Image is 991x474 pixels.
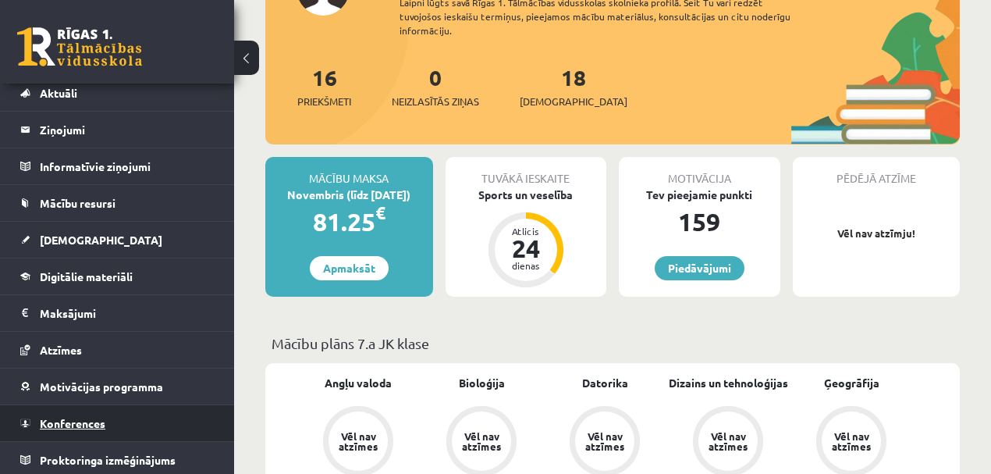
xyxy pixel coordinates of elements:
div: Tev pieejamie punkti [619,187,780,203]
div: Motivācija [619,157,780,187]
span: Aktuāli [40,86,77,100]
span: Proktoringa izmēģinājums [40,453,176,467]
a: Ziņojumi [20,112,215,148]
a: Angļu valoda [325,375,392,391]
div: Mācību maksa [265,157,433,187]
div: Vēl nav atzīmes [336,431,380,451]
div: Novembris (līdz [DATE]) [265,187,433,203]
a: Mācību resursi [20,185,215,221]
div: Vēl nav atzīmes [460,431,503,451]
span: Neizlasītās ziņas [392,94,479,109]
span: [DEMOGRAPHIC_DATA] [520,94,627,109]
a: [DEMOGRAPHIC_DATA] [20,222,215,258]
a: Dizains un tehnoloģijas [669,375,788,391]
p: Vēl nav atzīmju! [801,226,953,241]
span: Motivācijas programma [40,380,163,394]
div: Sports un veselība [446,187,607,203]
a: Maksājumi [20,295,215,331]
div: Tuvākā ieskaite [446,157,607,187]
span: Digitālie materiāli [40,269,133,283]
a: Ģeogrāfija [824,375,879,391]
legend: Informatīvie ziņojumi [40,148,215,184]
a: Piedāvājumi [655,256,744,280]
div: dienas [503,261,549,270]
a: Datorika [582,375,628,391]
span: [DEMOGRAPHIC_DATA] [40,233,162,247]
a: Motivācijas programma [20,369,215,405]
a: Apmaksāt [310,256,389,280]
div: Atlicis [503,226,549,236]
span: € [375,201,385,224]
div: Vēl nav atzīmes [706,431,750,451]
a: Konferences [20,405,215,441]
div: 159 [619,203,780,241]
a: 18[DEMOGRAPHIC_DATA] [520,63,627,109]
a: Informatīvie ziņojumi [20,148,215,184]
a: Sports un veselība Atlicis 24 dienas [446,187,607,290]
span: Konferences [40,416,105,430]
span: Atzīmes [40,343,82,357]
div: 81.25 [265,203,433,241]
legend: Ziņojumi [40,112,215,148]
div: Vēl nav atzīmes [829,431,873,451]
span: Mācību resursi [40,196,115,210]
a: 0Neizlasītās ziņas [392,63,479,109]
div: Pēdējā atzīme [793,157,961,187]
a: Digitālie materiāli [20,258,215,294]
p: Mācību plāns 7.a JK klase [272,333,954,354]
a: 16Priekšmeti [297,63,351,109]
div: 24 [503,236,549,261]
a: Rīgas 1. Tālmācības vidusskola [17,27,142,66]
a: Bioloģija [459,375,505,391]
legend: Maksājumi [40,295,215,331]
div: Vēl nav atzīmes [583,431,627,451]
a: Atzīmes [20,332,215,368]
span: Priekšmeti [297,94,351,109]
a: Aktuāli [20,75,215,111]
